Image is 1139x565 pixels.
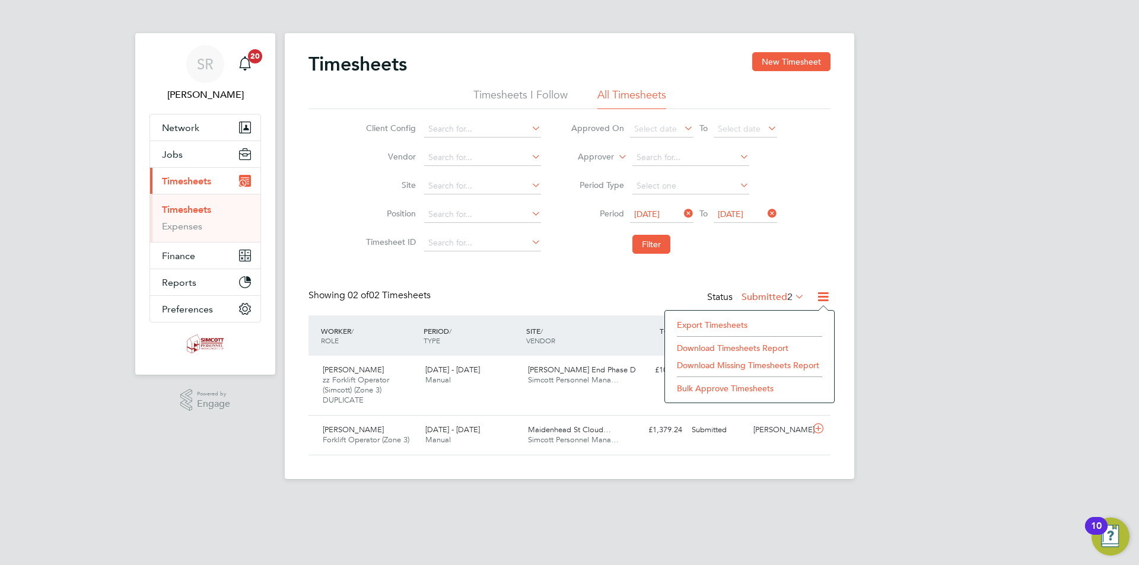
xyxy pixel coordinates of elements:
label: Vendor [362,151,416,162]
label: Timesheet ID [362,237,416,247]
span: To [696,206,711,221]
span: Forklift Operator (Zone 3) [323,435,409,445]
button: Reports [150,269,260,295]
button: Open Resource Center, 10 new notifications [1092,518,1130,556]
button: Network [150,114,260,141]
div: Status [707,289,807,306]
div: PERIOD [421,320,523,351]
div: Showing [308,289,433,302]
h2: Timesheets [308,52,407,76]
div: £1,379.24 [625,420,687,440]
div: £101.25 [625,360,687,380]
input: Select one [632,178,749,194]
div: WORKER [318,320,421,351]
span: zz Forklift Operator (Simcott) (Zone 3) DUPLICATE [323,375,389,405]
input: Search for... [424,149,541,166]
span: Maidenhead St Cloud… [528,424,611,435]
span: To [696,120,711,136]
span: 20 [248,49,262,63]
span: Finance [162,250,195,261]
li: Bulk Approve Timesheets [671,380,828,397]
span: [DATE] - [DATE] [425,424,480,435]
div: Timesheets [150,194,260,242]
button: New Timesheet [752,52,831,71]
div: 10 [1091,526,1102,541]
label: Approved On [571,123,624,133]
span: / [449,326,451,336]
span: Scott Ridgers [149,88,261,102]
button: Preferences [150,296,260,322]
span: TOTAL [660,326,681,336]
input: Search for... [424,121,541,138]
li: Download Missing Timesheets Report [671,357,828,374]
span: / [351,326,354,336]
button: Finance [150,242,260,269]
label: Approver [561,151,614,163]
a: Timesheets [162,204,211,215]
span: Reports [162,277,196,288]
label: Position [362,208,416,219]
span: [DATE] - [DATE] [425,365,480,375]
input: Search for... [424,178,541,194]
span: Select date [634,123,677,134]
span: [PERSON_NAME] End Phase D [528,365,636,375]
span: 02 of [348,289,369,301]
li: All Timesheets [597,88,666,109]
span: [DATE] [718,209,743,219]
span: Powered by [197,389,230,399]
a: SR[PERSON_NAME] [149,45,261,102]
span: [PERSON_NAME] [323,365,384,375]
div: SITE [523,320,626,351]
label: Submitted [742,291,804,303]
span: Jobs [162,149,183,160]
span: 02 Timesheets [348,289,431,301]
li: Timesheets I Follow [473,88,568,109]
a: Expenses [162,221,202,232]
span: ROLE [321,336,339,345]
button: Timesheets [150,168,260,194]
input: Search for... [424,235,541,251]
label: Site [362,180,416,190]
label: Period Type [571,180,624,190]
span: [DATE] [634,209,660,219]
li: Export Timesheets [671,317,828,333]
li: Download Timesheets Report [671,340,828,356]
input: Search for... [632,149,749,166]
span: Manual [425,375,451,385]
span: Preferences [162,304,213,315]
label: Period [571,208,624,219]
span: Simcott Personnel Mana… [528,435,619,445]
label: Client Config [362,123,416,133]
span: Simcott Personnel Mana… [528,375,619,385]
img: simcott-logo-retina.png [187,334,224,353]
button: Jobs [150,141,260,167]
span: TYPE [424,336,440,345]
div: [PERSON_NAME] [749,420,810,440]
span: Network [162,122,199,133]
input: Search for... [424,206,541,223]
span: VENDOR [526,336,555,345]
span: [PERSON_NAME] [323,424,384,435]
a: Powered byEngage [180,389,231,411]
a: 20 [233,45,257,83]
span: Manual [425,435,451,445]
span: 2 [787,291,793,303]
span: / [540,326,543,336]
a: Go to home page [149,334,261,353]
span: SR [197,56,214,72]
button: Filter [632,235,670,254]
span: Engage [197,399,230,409]
div: Submitted [687,420,749,440]
span: Select date [718,123,761,134]
nav: Main navigation [135,33,275,375]
span: Timesheets [162,175,211,187]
